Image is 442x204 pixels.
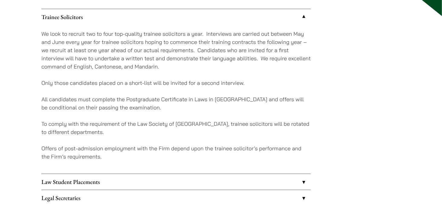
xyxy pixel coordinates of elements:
a: Law Student Placements [41,174,311,190]
p: We look to recruit two to four top-quality trainee solicitors a year. Interviews are carried out ... [41,30,311,71]
p: All candidates must complete the Postgraduate Certificate in Laws in [GEOGRAPHIC_DATA] and offers... [41,95,311,112]
p: To comply with the requirement of the Law Society of [GEOGRAPHIC_DATA], trainee solicitors will b... [41,120,311,136]
p: Offers of post-admission employment with the Firm depend upon the trainee solicitor’s performance... [41,144,311,161]
a: Trainee Solicitors [41,9,311,25]
div: Trainee Solicitors [41,25,311,174]
p: Only those candidates placed on a short-list will be invited for a second interview. [41,79,311,87]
